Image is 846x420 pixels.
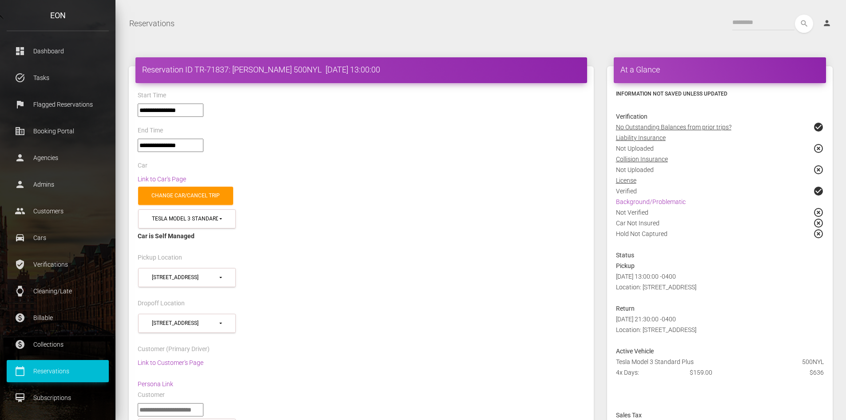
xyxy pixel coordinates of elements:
[7,333,109,356] a: paid Collections
[616,252,634,259] strong: Status
[822,19,831,28] i: person
[138,187,233,205] a: Change car/cancel trip
[13,44,102,58] p: Dashboard
[813,143,824,154] span: highlight_off
[138,380,173,388] a: Persona Link
[138,176,186,183] a: Link to Car's Page
[152,274,218,281] div: [STREET_ADDRESS]
[13,124,102,138] p: Booking Portal
[138,391,165,400] label: Customer
[138,314,236,333] button: 2702 S 200th St (98198)
[13,151,102,164] p: Agencies
[813,228,824,239] span: highlight_off
[616,273,696,291] span: [DATE] 13:00:00 -0400 Location: [STREET_ADDRESS]
[142,64,580,75] h4: Reservation ID TR-71837: [PERSON_NAME] 500NYL [DATE] 13:00:00
[813,207,824,218] span: highlight_off
[13,311,102,324] p: Billable
[616,198,686,205] a: Background/Problematic
[13,178,102,191] p: Admins
[616,316,696,333] span: [DATE] 21:30:00 -0400 Location: [STREET_ADDRESS]
[7,93,109,116] a: flag Flagged Reservations
[683,367,757,378] div: $159.00
[7,307,109,329] a: paid Billable
[616,134,666,141] u: Liability Insurance
[13,204,102,218] p: Customers
[7,67,109,89] a: task_alt Tasks
[13,231,102,244] p: Cars
[616,262,635,269] strong: Pickup
[816,15,839,32] a: person
[7,40,109,62] a: dashboard Dashboard
[813,164,824,175] span: highlight_off
[813,122,824,132] span: check_circle
[810,367,824,378] span: $636
[609,164,830,175] div: Not Uploaded
[152,215,218,223] div: Tesla Model 3 Standard Plus (500NYL in 98198)
[616,412,642,419] strong: Sales Tax
[616,124,731,131] u: No Outstanding Balances from prior trips?
[616,348,654,355] strong: Active Vehicle
[138,345,210,354] label: Customer (Primary Driver)
[7,360,109,382] a: calendar_today Reservations
[13,391,102,404] p: Subscriptions
[802,356,824,367] span: 500NYL
[138,299,185,308] label: Dropoff Location
[129,12,175,35] a: Reservations
[138,231,585,241] div: Car is Self Managed
[616,113,647,120] strong: Verification
[13,258,102,271] p: Verifications
[138,161,147,170] label: Car
[138,268,236,287] button: 2702 S 200th St (98198)
[13,284,102,298] p: Cleaning/Late
[138,253,182,262] label: Pickup Location
[7,147,109,169] a: person Agencies
[813,186,824,196] span: check_circle
[616,90,824,98] h6: Information not saved unless updated
[7,280,109,302] a: watch Cleaning/Late
[609,367,683,378] div: 4x Days:
[7,200,109,222] a: people Customers
[620,64,819,75] h4: At a Glance
[616,156,668,163] u: Collision Insurance
[7,173,109,196] a: person Admins
[609,218,830,228] div: Car Not Insured
[616,177,636,184] u: License
[7,227,109,249] a: drive_eta Cars
[138,91,166,100] label: Start Time
[13,71,102,84] p: Tasks
[616,305,635,312] strong: Return
[13,364,102,378] p: Reservations
[7,120,109,142] a: corporate_fare Booking Portal
[813,218,824,228] span: highlight_off
[7,387,109,409] a: card_membership Subscriptions
[152,320,218,327] div: [STREET_ADDRESS]
[138,209,236,228] button: Tesla Model 3 Standard Plus (500NYL in 98198)
[13,338,102,351] p: Collections
[609,228,830,250] div: Hold Not Captured
[609,186,830,196] div: Verified
[609,143,830,154] div: Not Uploaded
[609,356,830,367] div: Tesla Model 3 Standard Plus
[138,126,163,135] label: End Time
[13,98,102,111] p: Flagged Reservations
[138,359,203,366] a: Link to Customer's Page
[7,253,109,276] a: verified_user Verifications
[795,15,813,33] button: search
[609,207,830,218] div: Not Verified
